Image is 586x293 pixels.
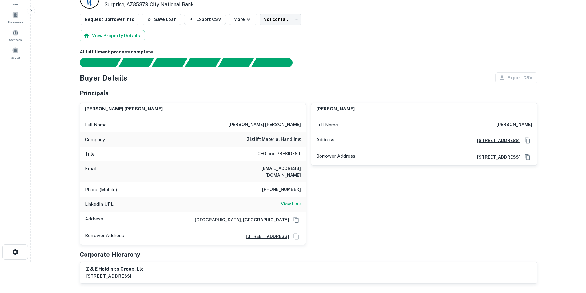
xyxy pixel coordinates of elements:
[85,121,107,129] p: Full Name
[190,216,289,223] h6: [GEOGRAPHIC_DATA], [GEOGRAPHIC_DATA]
[9,37,22,42] span: Contacts
[80,30,145,41] button: View Property Details
[72,58,118,67] div: Sending borrower request to AI...
[316,136,334,145] p: Address
[184,14,226,25] button: Export CSV
[523,152,532,162] button: Copy Address
[316,152,355,162] p: Borrower Address
[2,45,29,61] a: Saved
[229,14,257,25] button: More
[247,136,301,143] h6: ziglift material handling
[85,200,114,208] p: LinkedIn URL
[85,165,97,179] p: Email
[472,154,520,160] a: [STREET_ADDRESS]
[316,105,355,113] h6: [PERSON_NAME]
[496,121,532,129] h6: [PERSON_NAME]
[11,55,20,60] span: Saved
[150,2,193,7] a: City National Bank
[118,58,154,67] div: Your request is received and processing...
[151,58,187,67] div: Documents found, AI parsing details...
[2,27,29,43] a: Contacts
[2,9,29,26] a: Borrowers
[80,250,140,259] h5: Corporate Hierarchy
[260,14,301,25] div: Not contacted
[262,186,301,193] h6: [PHONE_NUMBER]
[316,121,338,129] p: Full Name
[86,272,144,280] p: [STREET_ADDRESS]
[472,137,520,144] a: [STREET_ADDRESS]
[85,232,124,241] p: Borrower Address
[292,232,301,241] button: Copy Address
[80,49,537,56] h6: AI fulfillment process complete.
[185,58,221,67] div: Principals found, AI now looking for contact information...
[241,233,289,240] a: [STREET_ADDRESS]
[86,266,144,273] h6: z & e holdings group, llc
[292,215,301,224] button: Copy Address
[251,58,300,67] div: AI fulfillment process complete.
[85,136,105,143] p: Company
[8,19,23,24] span: Borrowers
[80,72,127,83] h4: Buyer Details
[555,244,586,273] iframe: Chat Widget
[85,105,163,113] h6: [PERSON_NAME] [PERSON_NAME]
[281,200,301,208] a: View Link
[85,150,95,158] p: Title
[85,215,103,224] p: Address
[227,165,301,179] h6: [EMAIL_ADDRESS][DOMAIN_NAME]
[10,2,21,6] span: Search
[229,121,301,129] h6: [PERSON_NAME] [PERSON_NAME]
[218,58,254,67] div: Principals found, still searching for contact information. This may take time...
[85,186,117,193] p: Phone (Mobile)
[523,136,532,145] button: Copy Address
[80,89,109,98] h5: Principals
[257,150,301,158] h6: CEO and PRESIDENT
[80,14,139,25] button: Request Borrower Info
[142,14,181,25] button: Save Loan
[104,1,204,8] p: Surprise, AZ85379 •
